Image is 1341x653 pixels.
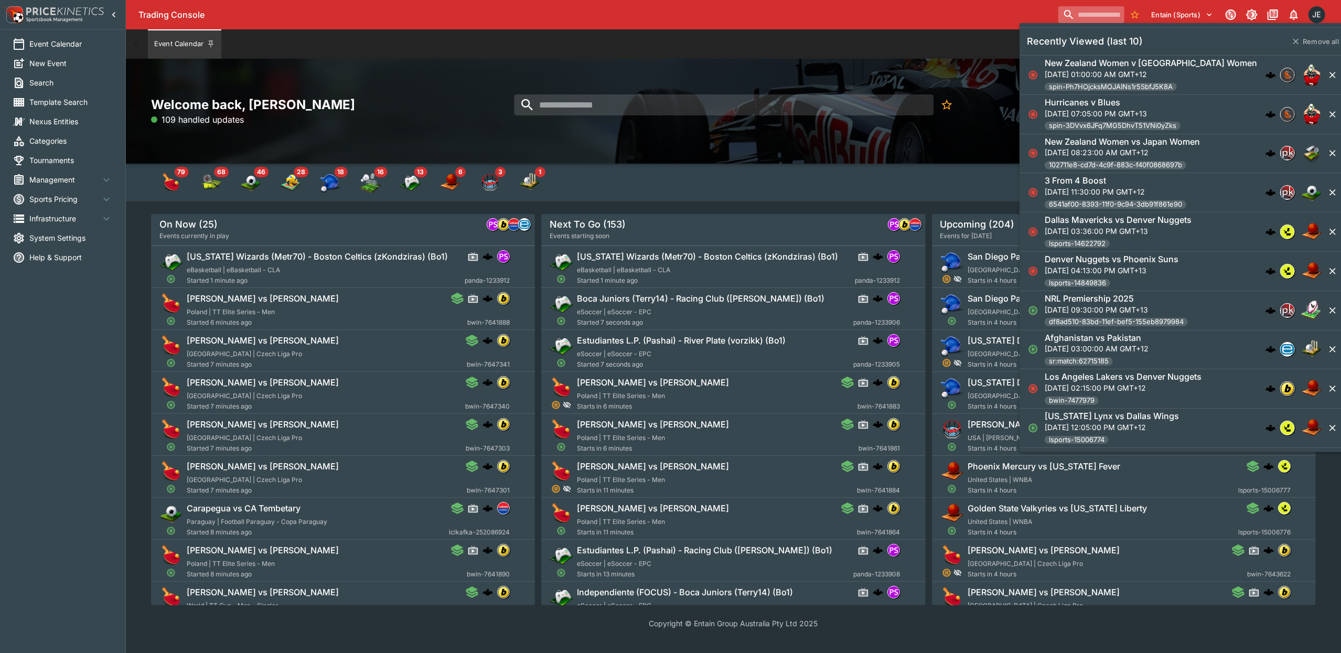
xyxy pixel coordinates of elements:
span: spin-3DVvx6JFq7MG5DhvT51VNi0yZks [1045,121,1181,131]
p: [DATE] 03:36:00 PM GMT+13 [1045,226,1192,237]
svg: Open [557,316,566,326]
img: logo-cerberus.svg [1263,461,1274,472]
h6: [PERSON_NAME] vs [PERSON_NAME] [187,377,339,388]
div: cerberus [1265,266,1276,276]
img: sportingsolutions.jpeg [1281,68,1294,82]
span: bwin-7641884 [857,485,900,496]
button: Select Tenant [1145,6,1219,23]
span: bwin-7641861 [859,443,900,454]
img: pandascore.png [888,251,900,262]
span: 102711e8-cd7d-4c9f-883c-f40f0868697b [1045,160,1186,170]
span: 28 [294,167,308,177]
svg: Closed [1028,187,1038,198]
div: bwin [898,218,911,231]
span: panda-1233912 [465,275,510,286]
div: Baseball [320,172,341,193]
div: Badminton [360,172,381,193]
img: bwin.png [1279,586,1290,598]
span: lsports-14622792 [1045,239,1110,249]
h6: Phoenix Mercury vs [US_STATE] Fever [968,461,1120,472]
h6: [US_STATE] Wizards (Metr70) - Boston Celtics (zKondziras) (Bo1) [187,251,448,262]
span: bwin-7641883 [858,401,900,412]
div: pricekinetics [1280,303,1295,318]
h6: [PERSON_NAME] vs [PERSON_NAME] [187,545,339,556]
div: pandascore [888,250,900,263]
img: esports.png [159,250,183,273]
span: Started 1 minute ago [577,275,855,286]
img: baseball [320,172,341,193]
div: pricekinetics [1280,185,1295,200]
button: James Edlin [1305,3,1328,26]
span: Started 7 seconds ago [577,317,853,328]
img: table_tennis.png [159,292,183,315]
h6: NRL Premiership 2025 [1045,293,1134,304]
span: Starts in 4 hours [968,275,1248,286]
img: pandascore.png [487,219,499,230]
img: bwin.png [498,586,509,598]
span: bwin-7647301 [467,485,510,496]
h6: Hurricanes v Blues [1045,97,1120,108]
img: lsports.jpeg [1281,225,1294,239]
div: cerberus [873,293,884,304]
img: logo-cerberus.svg [1263,587,1274,597]
img: PriceKinetics [26,7,104,15]
div: cerberus [1265,227,1276,237]
h6: Independiente (FOCUS) - Boca Juniors (Terry14) (Bo1) [577,587,793,598]
button: settings [1019,219,1029,230]
h6: [PERSON_NAME] vs [PERSON_NAME] [577,461,729,472]
span: System Settings [29,232,113,243]
div: bwin [497,292,510,305]
img: soccer.png [159,502,183,525]
h6: [PERSON_NAME] vs [PERSON_NAME] [577,419,729,430]
div: cerberus [482,293,493,304]
img: betradar.png [519,219,530,230]
img: pandascore.png [888,544,900,556]
img: pandascore.png [888,293,900,304]
div: sportingsolutions [1280,107,1295,122]
div: pandascore [487,218,499,231]
h6: [PERSON_NAME] vs [PERSON_NAME] [187,587,339,598]
span: Nexus Entities [29,116,113,127]
button: Connected to PK [1221,5,1240,24]
h5: Upcoming (204) [940,218,1015,230]
div: lclkafka [508,218,520,231]
h6: Estudiantes L.P. (Pashai) - Racing Club ([PERSON_NAME]) (Bo1) [577,545,832,556]
img: logo-cerberus.svg [873,587,884,597]
span: New Event [29,58,113,69]
div: sportingsolutions [1280,68,1295,82]
img: logo-cerberus.svg [1265,423,1276,433]
div: cerberus [873,251,884,262]
img: table_tennis.png [550,418,573,441]
img: rugby_league.png [1301,300,1322,321]
span: eBasketball | eBasketball - CLA [187,266,280,274]
img: logo-cerberus.svg [1265,109,1276,120]
img: logo-cerberus.svg [873,251,884,262]
p: [DATE] 07:05:00 PM GMT+13 [1045,108,1181,119]
img: soccer.png [1301,182,1322,203]
img: logo-cerberus.svg [1265,227,1276,237]
img: baseball.png [940,376,963,399]
span: panda-1233905 [854,359,900,370]
img: bwin.png [888,377,900,388]
img: bwin.png [498,419,509,430]
img: logo-cerberus.svg [482,293,493,304]
div: cerberus [1265,109,1276,120]
img: bwin.png [1281,382,1294,395]
img: logo-cerberus.svg [482,335,493,346]
span: bwin-7641888 [467,317,510,328]
img: logo-cerberus.svg [482,461,493,472]
img: soccer [240,172,261,193]
img: logo-cerberus.svg [482,419,493,430]
img: bwin.png [498,219,509,230]
img: pandascore.png [498,251,509,262]
span: Tournaments [29,155,113,166]
span: bwin-7647340 [465,401,510,412]
span: bwin-7643622 [1247,569,1291,580]
svg: Open [1028,305,1038,316]
span: Events for [DATE] [940,231,992,241]
img: basketball.png [1301,378,1322,399]
img: logo-cerberus.svg [873,293,884,304]
span: bwin-7647341 [467,359,510,370]
img: esports.png [550,250,573,273]
img: bwin.png [498,377,509,388]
